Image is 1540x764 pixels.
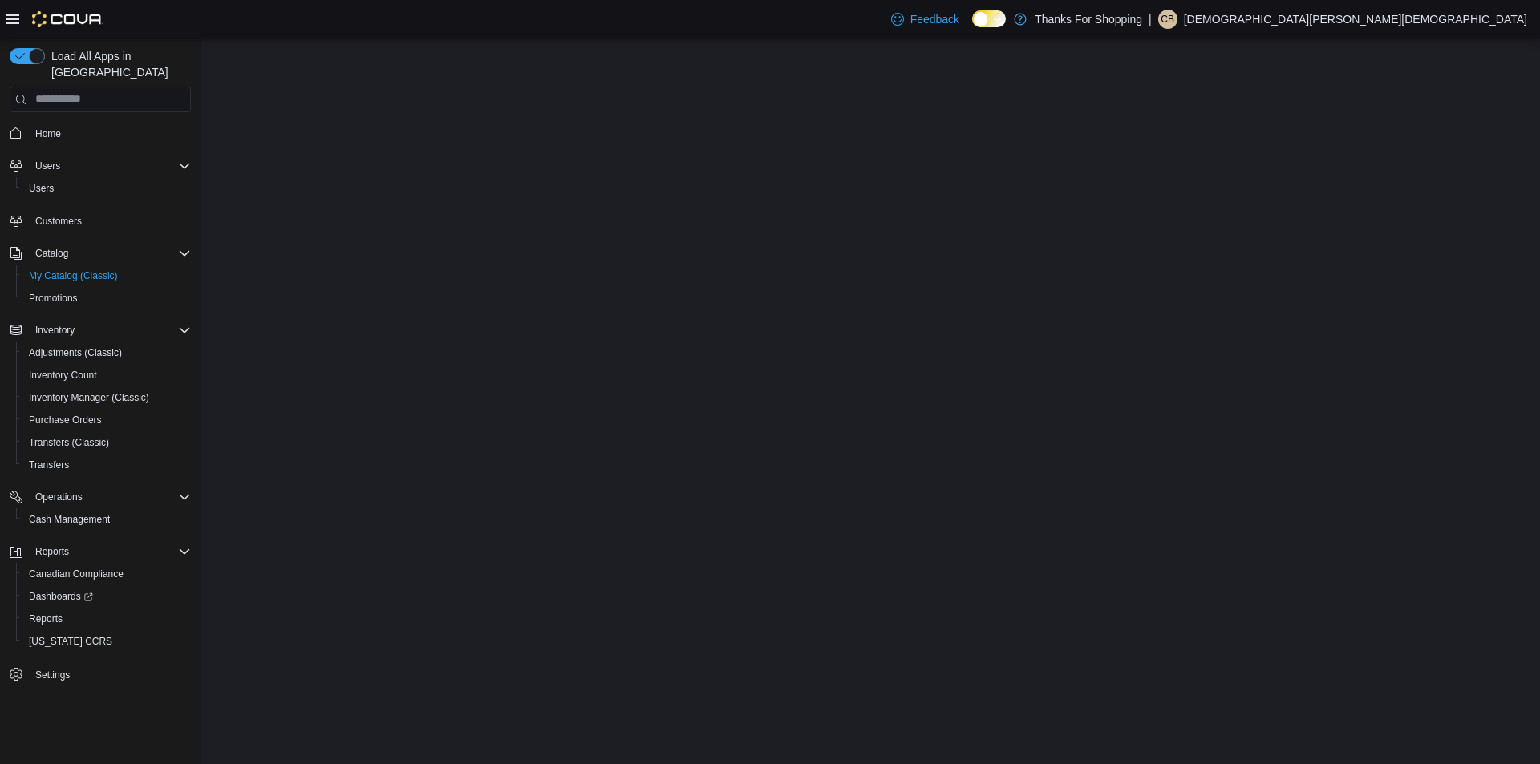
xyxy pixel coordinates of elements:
[972,27,973,28] span: Dark Mode
[29,568,124,580] span: Canadian Compliance
[22,587,191,606] span: Dashboards
[29,321,191,340] span: Inventory
[35,324,75,337] span: Inventory
[16,265,197,287] button: My Catalog (Classic)
[35,160,60,172] span: Users
[32,11,103,27] img: Cova
[22,433,191,452] span: Transfers (Classic)
[29,542,75,561] button: Reports
[29,459,69,471] span: Transfers
[22,632,119,651] a: [US_STATE] CCRS
[29,156,67,176] button: Users
[35,545,69,558] span: Reports
[29,665,76,685] a: Settings
[3,319,197,342] button: Inventory
[22,289,84,308] a: Promotions
[35,491,83,503] span: Operations
[16,585,197,608] a: Dashboards
[22,388,191,407] span: Inventory Manager (Classic)
[22,632,191,651] span: Washington CCRS
[29,244,191,263] span: Catalog
[3,662,197,685] button: Settings
[3,209,197,232] button: Customers
[3,155,197,177] button: Users
[29,590,93,603] span: Dashboards
[35,247,68,260] span: Catalog
[22,366,103,385] a: Inventory Count
[22,366,191,385] span: Inventory Count
[29,391,149,404] span: Inventory Manager (Classic)
[29,369,97,382] span: Inventory Count
[22,587,99,606] a: Dashboards
[45,48,191,80] span: Load All Apps in [GEOGRAPHIC_DATA]
[22,179,60,198] a: Users
[35,669,70,681] span: Settings
[22,343,191,362] span: Adjustments (Classic)
[22,289,191,308] span: Promotions
[1149,10,1152,29] p: |
[22,609,69,629] a: Reports
[35,127,61,140] span: Home
[29,292,78,305] span: Promotions
[22,179,191,198] span: Users
[29,664,191,684] span: Settings
[29,156,191,176] span: Users
[29,414,102,426] span: Purchase Orders
[22,609,191,629] span: Reports
[16,364,197,386] button: Inventory Count
[1158,10,1177,29] div: Christian Bishop
[16,409,197,431] button: Purchase Orders
[22,388,156,407] a: Inventory Manager (Classic)
[1035,10,1142,29] p: Thanks For Shopping
[29,321,81,340] button: Inventory
[29,182,54,195] span: Users
[22,455,75,475] a: Transfers
[29,542,191,561] span: Reports
[22,343,128,362] a: Adjustments (Classic)
[29,635,112,648] span: [US_STATE] CCRS
[3,486,197,508] button: Operations
[29,211,191,231] span: Customers
[16,287,197,309] button: Promotions
[22,410,108,430] a: Purchase Orders
[1161,10,1174,29] span: CB
[16,431,197,454] button: Transfers (Classic)
[22,266,191,285] span: My Catalog (Classic)
[10,115,191,728] nav: Complex example
[29,487,89,507] button: Operations
[22,410,191,430] span: Purchase Orders
[29,612,63,625] span: Reports
[3,242,197,265] button: Catalog
[16,630,197,653] button: [US_STATE] CCRS
[16,177,197,200] button: Users
[16,454,197,476] button: Transfers
[22,266,124,285] a: My Catalog (Classic)
[22,433,115,452] a: Transfers (Classic)
[22,510,116,529] a: Cash Management
[29,269,118,282] span: My Catalog (Classic)
[16,563,197,585] button: Canadian Compliance
[29,123,191,144] span: Home
[29,124,67,144] a: Home
[29,212,88,231] a: Customers
[910,11,959,27] span: Feedback
[3,122,197,145] button: Home
[29,244,75,263] button: Catalog
[3,540,197,563] button: Reports
[1184,10,1527,29] p: [DEMOGRAPHIC_DATA][PERSON_NAME][DEMOGRAPHIC_DATA]
[972,10,1006,27] input: Dark Mode
[16,508,197,531] button: Cash Management
[29,436,109,449] span: Transfers (Classic)
[22,564,130,584] a: Canadian Compliance
[29,346,122,359] span: Adjustments (Classic)
[16,342,197,364] button: Adjustments (Classic)
[16,608,197,630] button: Reports
[22,455,191,475] span: Transfers
[22,564,191,584] span: Canadian Compliance
[16,386,197,409] button: Inventory Manager (Classic)
[35,215,82,228] span: Customers
[29,487,191,507] span: Operations
[29,513,110,526] span: Cash Management
[885,3,966,35] a: Feedback
[22,510,191,529] span: Cash Management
